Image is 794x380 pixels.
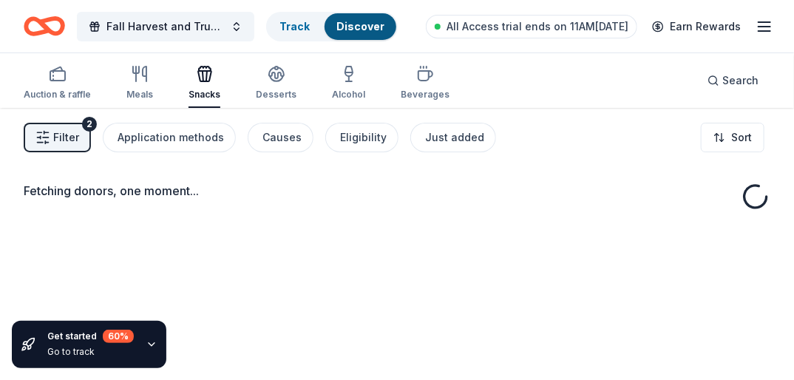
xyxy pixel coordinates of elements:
div: Causes [262,129,302,146]
button: Meals [126,59,153,108]
span: All Access trial ends on 11AM[DATE] [447,18,628,35]
button: Snacks [189,59,220,108]
button: Eligibility [325,123,398,152]
span: Fall Harvest and Trunk or Treat [106,18,225,35]
div: 60 % [103,330,134,343]
div: Fetching donors, one moment... [24,182,770,200]
button: Fall Harvest and Trunk or Treat [77,12,254,41]
button: Sort [701,123,764,152]
button: Desserts [256,59,296,108]
div: Auction & raffle [24,89,91,101]
div: Alcohol [332,89,365,101]
div: Go to track [47,346,134,358]
a: Discover [336,20,384,33]
button: Auction & raffle [24,59,91,108]
span: Sort [731,129,752,146]
div: Snacks [189,89,220,101]
a: Earn Rewards [643,13,750,40]
div: Beverages [401,89,449,101]
div: Get started [47,330,134,343]
button: Search [696,66,770,95]
span: Filter [53,129,79,146]
button: Alcohol [332,59,365,108]
a: Home [24,9,65,44]
button: Beverages [401,59,449,108]
button: Application methods [103,123,236,152]
button: TrackDiscover [266,12,398,41]
div: Application methods [118,129,224,146]
div: 2 [82,117,97,132]
a: All Access trial ends on 11AM[DATE] [426,15,637,38]
div: Meals [126,89,153,101]
a: Track [279,20,310,33]
div: Eligibility [340,129,387,146]
div: Desserts [256,89,296,101]
button: Causes [248,123,313,152]
button: Just added [410,123,496,152]
span: Search [722,72,759,89]
button: Filter2 [24,123,91,152]
div: Just added [425,129,484,146]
